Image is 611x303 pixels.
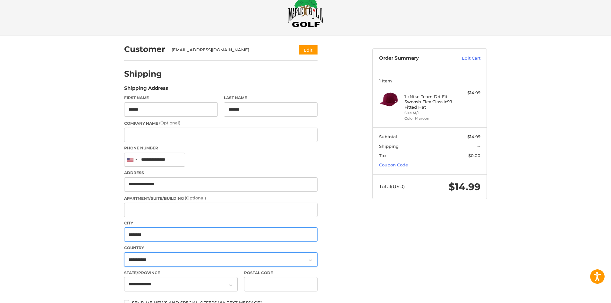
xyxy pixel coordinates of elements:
[379,183,405,189] span: Total (USD)
[455,90,480,96] div: $14.99
[124,145,318,151] label: Phone Number
[124,85,168,95] legend: Shipping Address
[379,134,397,139] span: Subtotal
[124,195,318,201] label: Apartment/Suite/Building
[379,162,408,167] a: Coupon Code
[124,270,238,276] label: State/Province
[448,55,480,62] a: Edit Cart
[404,94,454,110] h4: 1 x Nike Team Dri-Fit Swoosh Flex Classic99 Fitted Hat
[159,120,180,125] small: (Optional)
[379,55,448,62] h3: Order Summary
[379,78,480,83] h3: 1 Item
[404,110,454,116] li: Size M/L
[124,69,162,79] h2: Shipping
[224,95,318,101] label: Last Name
[124,95,218,101] label: First Name
[477,144,480,149] span: --
[379,153,386,158] span: Tax
[124,44,165,54] h2: Customer
[124,245,318,251] label: Country
[124,170,318,176] label: Address
[449,181,480,193] span: $14.99
[404,116,454,121] li: Color Maroon
[379,144,399,149] span: Shipping
[244,270,318,276] label: Postal Code
[468,153,480,158] span: $0.00
[124,120,318,126] label: Company Name
[299,45,318,55] button: Edit
[172,47,287,53] div: [EMAIL_ADDRESS][DOMAIN_NAME]
[467,134,480,139] span: $14.99
[124,220,318,226] label: City
[124,153,139,167] div: United States: +1
[185,195,206,200] small: (Optional)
